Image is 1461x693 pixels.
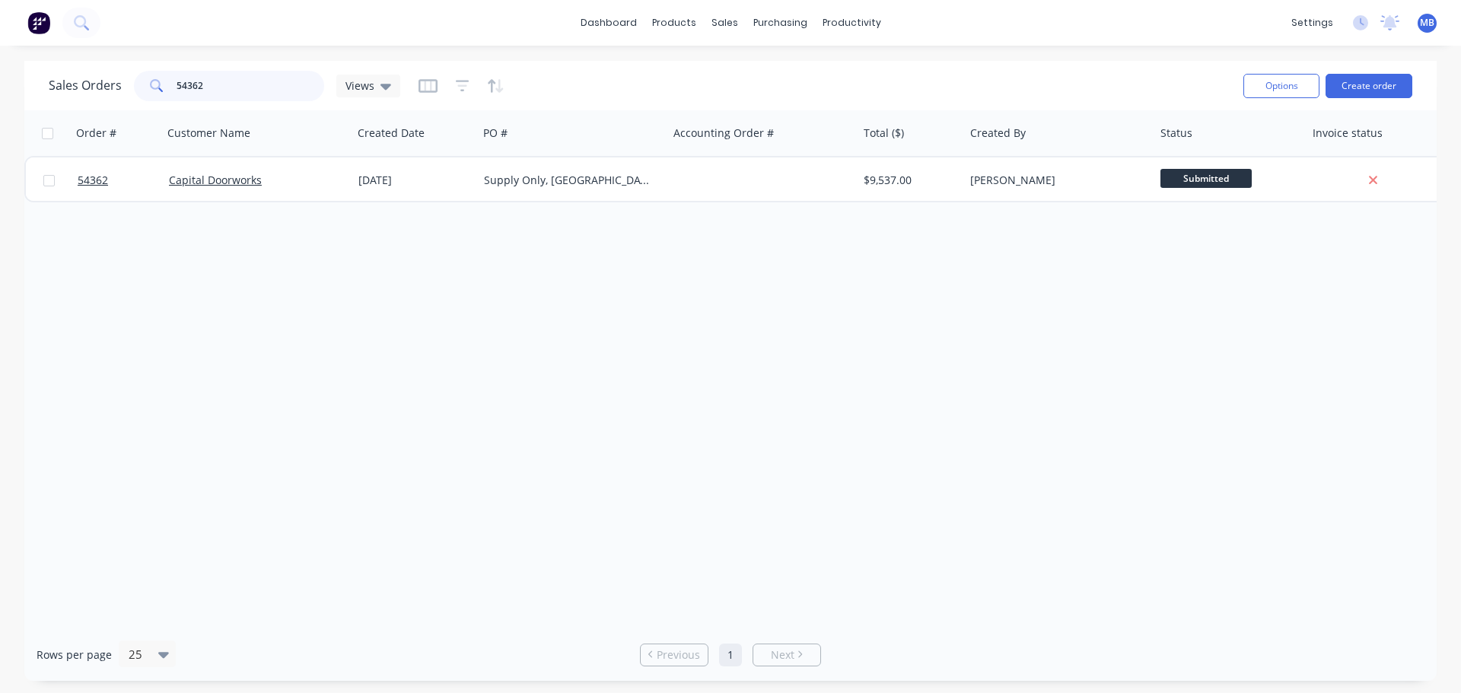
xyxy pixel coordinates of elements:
[645,11,704,34] div: products
[177,71,325,101] input: Search...
[673,126,774,141] div: Accounting Order #
[746,11,815,34] div: purchasing
[815,11,889,34] div: productivity
[76,126,116,141] div: Order #
[1284,11,1341,34] div: settings
[78,173,108,188] span: 54362
[483,126,508,141] div: PO #
[345,78,374,94] span: Views
[657,647,700,663] span: Previous
[1243,74,1319,98] button: Options
[771,647,794,663] span: Next
[358,126,425,141] div: Created Date
[864,173,953,188] div: $9,537.00
[167,126,250,141] div: Customer Name
[49,78,122,93] h1: Sales Orders
[358,173,472,188] div: [DATE]
[169,173,262,187] a: Capital Doorworks
[1326,74,1412,98] button: Create order
[1160,126,1192,141] div: Status
[78,157,169,203] a: 54362
[1420,16,1434,30] span: MB
[704,11,746,34] div: sales
[753,647,820,663] a: Next page
[719,644,742,666] a: Page 1 is your current page
[864,126,904,141] div: Total ($)
[634,644,827,666] ul: Pagination
[573,11,645,34] a: dashboard
[484,173,653,188] div: Supply Only, [GEOGRAPHIC_DATA]
[1313,126,1383,141] div: Invoice status
[641,647,708,663] a: Previous page
[1160,169,1252,188] span: Submitted
[37,647,112,663] span: Rows per page
[970,173,1139,188] div: [PERSON_NAME]
[27,11,50,34] img: Factory
[970,126,1026,141] div: Created By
